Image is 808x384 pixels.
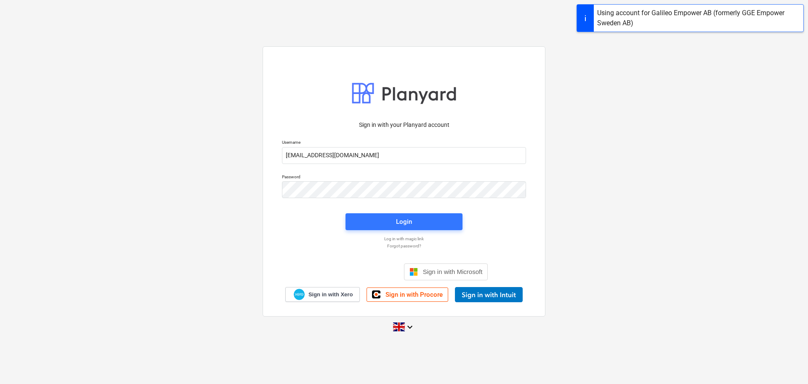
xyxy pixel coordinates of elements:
[308,291,353,298] span: Sign in with Xero
[285,287,360,302] a: Sign in with Xero
[278,243,530,249] a: Forgot password?
[282,140,526,147] p: Username
[282,121,526,129] p: Sign in with your Planyard account
[409,268,418,276] img: Microsoft logo
[282,174,526,181] p: Password
[316,263,401,281] iframe: Sign in with Google Button
[396,216,412,227] div: Login
[282,147,526,164] input: Username
[423,268,483,275] span: Sign in with Microsoft
[405,322,415,332] i: keyboard_arrow_down
[597,8,800,28] div: Using account for Galileo Empower AB (formerly GGE Empower Sweden AB)
[367,287,448,302] a: Sign in with Procore
[346,213,462,230] button: Login
[278,236,530,242] a: Log in with magic link
[294,289,305,300] img: Xero logo
[385,291,443,298] span: Sign in with Procore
